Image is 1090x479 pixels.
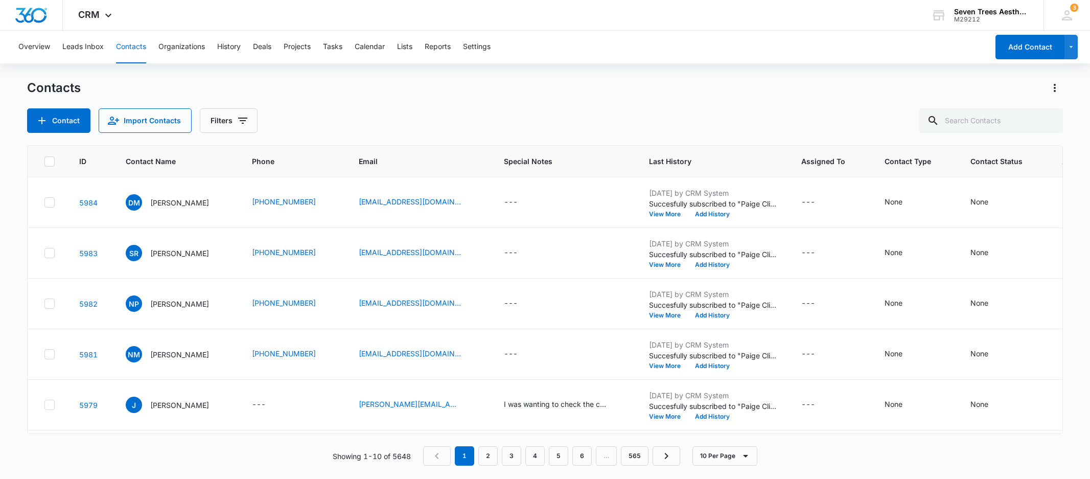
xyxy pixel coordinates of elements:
[801,247,815,259] div: ---
[970,399,988,409] div: None
[478,446,498,466] a: Page 2
[970,247,1007,259] div: Contact Status - None - Select to Edit Field
[126,397,227,413] div: Contact Name - Jennifer - Select to Edit Field
[970,247,988,258] div: None
[126,245,142,261] span: SR
[649,238,777,249] p: [DATE] by CRM System
[359,298,461,308] a: [EMAIL_ADDRESS][DOMAIN_NAME]
[425,31,451,63] button: Reports
[78,9,100,20] span: CRM
[27,108,90,133] button: Add Contact
[1070,4,1078,12] div: notifications count
[885,399,921,411] div: Contact Type - None - Select to Edit Field
[126,194,227,211] div: Contact Name - Devon Martin - Select to Edit Field
[150,349,209,360] p: [PERSON_NAME]
[649,339,777,350] p: [DATE] by CRM System
[970,348,1007,360] div: Contact Status - None - Select to Edit Field
[79,350,98,359] a: Navigate to contact details page for Natalya McCool
[355,31,385,63] button: Calendar
[455,446,474,466] em: 1
[549,446,568,466] a: Page 5
[801,298,833,310] div: Assigned To - - Select to Edit Field
[126,295,227,312] div: Contact Name - Natalie Prestwich - Select to Edit Field
[253,31,271,63] button: Deals
[649,262,688,268] button: View More
[504,196,518,209] div: ---
[649,350,777,361] p: Succesfully subscribed to "Paige Client List".
[970,399,1007,411] div: Contact Status - None - Select to Edit Field
[649,363,688,369] button: View More
[252,348,316,359] a: [PHONE_NUMBER]
[801,196,833,209] div: Assigned To - - Select to Edit Field
[885,196,902,207] div: None
[397,31,412,63] button: Lists
[954,8,1029,16] div: account name
[504,196,536,209] div: Special Notes - - Select to Edit Field
[1062,298,1076,310] div: ---
[1062,247,1076,259] div: ---
[692,446,757,466] button: 10 Per Page
[1062,348,1076,360] div: ---
[649,414,688,420] button: View More
[252,298,316,308] a: [PHONE_NUMBER]
[504,247,536,259] div: Special Notes - - Select to Edit Field
[150,299,209,309] p: [PERSON_NAME]
[126,295,142,312] span: NP
[333,451,411,462] p: Showing 1-10 of 5648
[62,31,104,63] button: Leads Inbox
[970,348,988,359] div: None
[885,156,931,167] span: Contact Type
[885,298,921,310] div: Contact Type - None - Select to Edit Field
[158,31,205,63] button: Organizations
[649,401,777,412] p: Succesfully subscribed to "Paige Client List".
[252,196,316,207] a: [PHONE_NUMBER]
[801,156,845,167] span: Assigned To
[688,262,737,268] button: Add History
[688,312,737,318] button: Add History
[252,348,334,360] div: Phone - 6502766070 - Select to Edit Field
[801,399,833,411] div: Assigned To - - Select to Edit Field
[885,348,902,359] div: None
[885,196,921,209] div: Contact Type - None - Select to Edit Field
[801,247,833,259] div: Assigned To - - Select to Edit Field
[885,399,902,409] div: None
[1062,196,1076,209] div: ---
[423,446,680,466] nav: Pagination
[1062,399,1076,411] div: ---
[150,400,209,410] p: [PERSON_NAME]
[126,397,142,413] span: J
[504,298,518,310] div: ---
[79,249,98,258] a: Navigate to contact details page for Susan Rae
[150,248,209,259] p: [PERSON_NAME]
[126,245,227,261] div: Contact Name - Susan Rae - Select to Edit Field
[359,348,461,359] a: [EMAIL_ADDRESS][DOMAIN_NAME]
[359,399,479,411] div: Email - jennifer_dyches@yahoo.com - Select to Edit Field
[801,399,815,411] div: ---
[525,446,545,466] a: Page 4
[502,446,521,466] a: Page 3
[649,300,777,310] p: Succesfully subscribed to "Paige Client List".
[126,194,142,211] span: DM
[970,196,988,207] div: None
[801,348,833,360] div: Assigned To - - Select to Edit Field
[801,298,815,310] div: ---
[688,363,737,369] button: Add History
[885,348,921,360] div: Contact Type - None - Select to Edit Field
[359,399,461,409] a: [PERSON_NAME][EMAIL_ADDRESS][DOMAIN_NAME]
[200,108,258,133] button: Filters
[649,156,762,167] span: Last History
[79,401,98,409] a: Navigate to contact details page for Jennifer
[252,247,316,258] a: [PHONE_NUMBER]
[621,446,648,466] a: Page 565
[504,156,610,167] span: Special Notes
[126,346,142,362] span: NM
[79,198,98,207] a: Navigate to contact details page for Devon Martin
[359,298,479,310] div: Email - nattypres7@yahoo.com - Select to Edit Field
[463,31,491,63] button: Settings
[27,80,81,96] h1: Contacts
[504,348,518,360] div: ---
[649,390,777,401] p: [DATE] by CRM System
[252,298,334,310] div: Phone - 9705906290 - Select to Edit Field
[504,399,606,409] div: I was wanting to check the cost of the diamond glow and maybe setting up an appt for it a few wee...
[649,249,777,260] p: Succesfully subscribed to "Paige Client List".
